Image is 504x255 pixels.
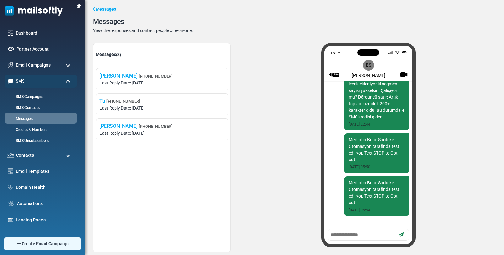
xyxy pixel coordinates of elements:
[349,122,405,127] small: [DATE] 22:44
[99,105,225,111] span: Last Reply Date: [DATE]
[96,52,121,57] span: Messages
[349,207,405,213] small: [DATE] 05:54
[93,18,193,25] div: Messages
[8,185,13,190] img: domain-health-icon.svg
[16,78,24,84] span: SMS
[8,200,15,207] img: workflow.svg
[5,116,75,122] a: Messages
[16,152,34,159] span: Contacts
[344,133,409,173] div: Merhaba Betul Sariteke, Otomasyon tarafinda test ediliyor. Text STOP to Opt out
[349,164,405,170] small: [DATE] 05:50
[16,46,74,52] a: Partner Account
[99,73,137,79] a: [PERSON_NAME]
[330,50,385,54] div: 16:15
[106,99,140,104] span: [PHONE_NUMBER]
[5,105,75,111] a: SMS Contacts
[139,124,173,129] span: [PHONE_NUMBER]
[8,168,13,174] img: email-templates-icon.svg
[99,130,225,137] span: Last Reply Date: [DATE]
[99,123,137,129] a: [PERSON_NAME]
[344,176,409,216] div: Merhaba Betul Sariteke, Otomasyon tarafinda test ediliyor. Text STOP to Opt out
[116,52,121,57] span: (3)
[16,184,74,191] a: Domain Health
[5,94,75,100] a: SMS Campaigns
[99,80,225,86] span: Last Reply Date: [DATE]
[8,78,13,84] img: sms-icon-active.png
[16,30,74,36] a: Dashboard
[17,200,74,207] a: Automations
[16,62,51,68] span: Email Campaigns
[5,138,75,144] a: SMS Unsubscribers
[16,168,74,175] a: Email Templates
[16,217,74,223] a: Landing Pages
[8,62,13,68] img: campaigns-icon.png
[93,6,116,13] a: Messages
[5,127,75,133] a: Credits & Numbers
[8,30,13,36] img: dashboard-icon.svg
[8,217,13,223] img: landing_pages.svg
[7,153,14,157] img: contacts-icon.svg
[139,74,173,79] span: [PHONE_NUMBER]
[99,98,105,104] a: Tu
[22,241,69,247] span: Create Email Campaign
[93,28,193,33] div: View the responses and contact people one-on-one.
